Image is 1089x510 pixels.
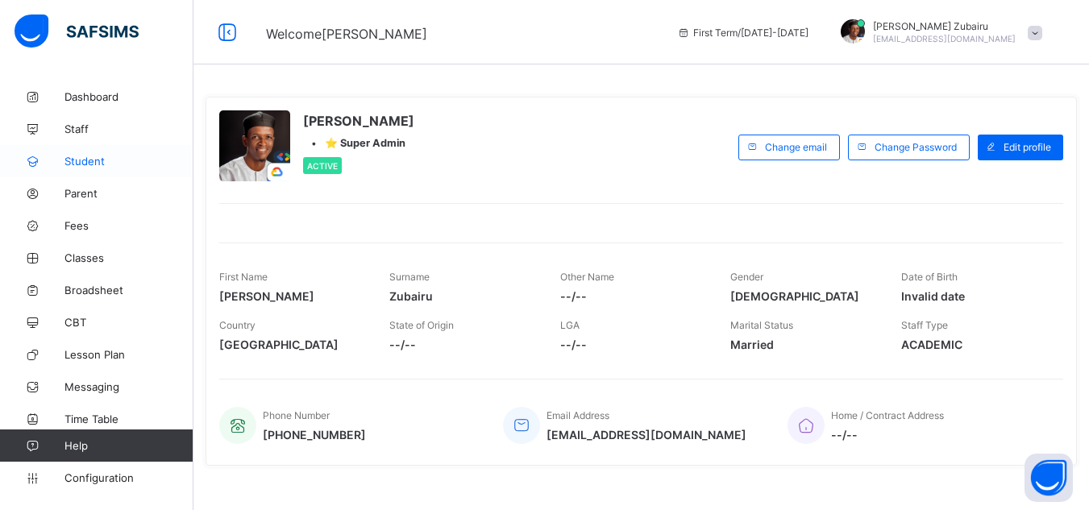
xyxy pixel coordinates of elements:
[560,271,614,283] span: Other Name
[875,141,957,153] span: Change Password
[901,271,958,283] span: Date of Birth
[389,338,535,351] span: --/--
[825,19,1050,46] div: Umar FaruqZubairu
[560,338,706,351] span: --/--
[765,141,827,153] span: Change email
[303,113,414,129] span: [PERSON_NAME]
[64,380,193,393] span: Messaging
[64,413,193,425] span: Time Table
[873,34,1016,44] span: [EMAIL_ADDRESS][DOMAIN_NAME]
[64,316,193,329] span: CBT
[303,137,414,149] div: •
[64,471,193,484] span: Configuration
[64,284,193,296] span: Broadsheet
[64,155,193,168] span: Student
[730,338,876,351] span: Married
[730,271,763,283] span: Gender
[901,289,1047,303] span: Invalid date
[64,187,193,200] span: Parent
[325,137,405,149] span: ⭐ Super Admin
[219,319,256,331] span: Country
[263,428,366,442] span: [PHONE_NUMBER]
[219,271,268,283] span: First Name
[389,271,430,283] span: Surname
[901,319,948,331] span: Staff Type
[831,428,944,442] span: --/--
[873,20,1016,32] span: [PERSON_NAME] Zubairu
[64,439,193,452] span: Help
[266,26,427,42] span: Welcome [PERSON_NAME]
[677,27,808,39] span: session/term information
[263,409,330,421] span: Phone Number
[64,219,193,232] span: Fees
[15,15,139,48] img: safsims
[1025,454,1073,502] button: Open asap
[547,409,609,421] span: Email Address
[64,90,193,103] span: Dashboard
[219,289,365,303] span: [PERSON_NAME]
[901,338,1047,351] span: ACADEMIC
[730,319,793,331] span: Marital Status
[560,289,706,303] span: --/--
[307,161,338,171] span: Active
[730,289,876,303] span: [DEMOGRAPHIC_DATA]
[64,251,193,264] span: Classes
[389,289,535,303] span: Zubairu
[547,428,746,442] span: [EMAIL_ADDRESS][DOMAIN_NAME]
[560,319,580,331] span: LGA
[219,338,365,351] span: [GEOGRAPHIC_DATA]
[831,409,944,421] span: Home / Contract Address
[64,122,193,135] span: Staff
[389,319,454,331] span: State of Origin
[1004,141,1051,153] span: Edit profile
[64,348,193,361] span: Lesson Plan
